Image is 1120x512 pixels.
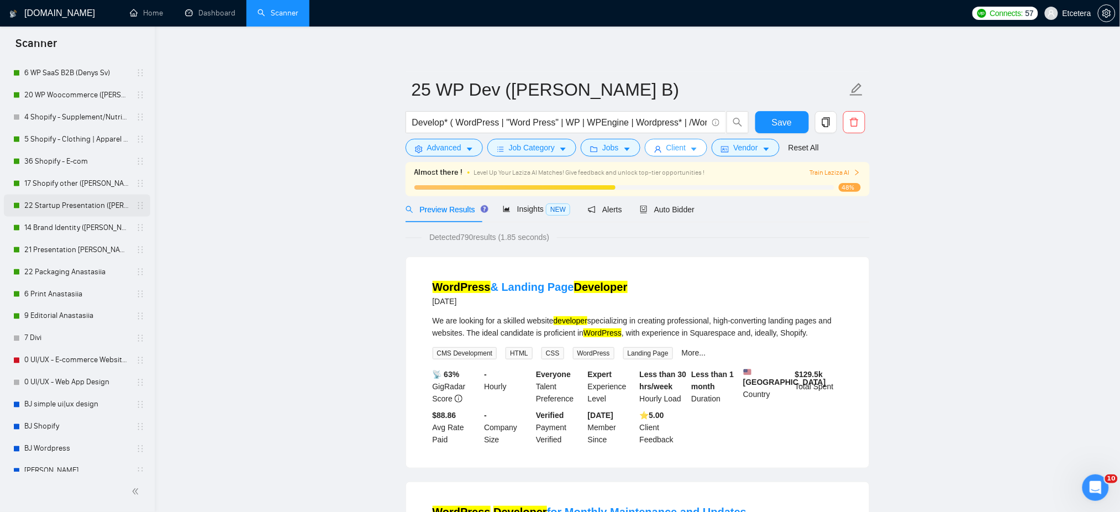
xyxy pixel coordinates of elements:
[136,422,145,431] span: holder
[136,378,145,387] span: holder
[586,409,638,446] div: Member Since
[755,111,809,133] button: Save
[24,394,129,416] a: BJ simple ui|ux design
[474,169,705,176] span: Level Up Your Laziza AI Matches! Give feedback and unlock top-tier opportunities !
[583,328,622,337] mark: WordPress
[741,368,793,405] div: Country
[640,370,687,391] b: Less than 30 hrs/week
[638,409,690,446] div: Client Feedback
[534,368,586,405] div: Talent Preference
[484,370,487,379] b: -
[809,168,860,178] button: Train Laziza AI
[712,119,719,126] span: info-circle
[1098,9,1115,18] span: setting
[588,370,612,379] b: Expert
[623,347,673,359] span: Landing Page
[839,183,861,192] span: 48%
[136,179,145,188] span: holder
[136,91,145,100] span: holder
[482,368,534,405] div: Hourly
[24,372,129,394] a: 0 UI/UX - Web App Design
[536,411,564,420] b: Verified
[654,145,662,153] span: user
[414,166,463,179] span: Almost there !
[24,173,129,195] a: 17 Shopify other ([PERSON_NAME])
[541,347,564,359] span: CSS
[763,145,770,153] span: caret-down
[466,145,474,153] span: caret-down
[844,117,865,127] span: delete
[772,116,792,129] span: Save
[1082,474,1109,501] iframe: Intercom live chat
[24,239,129,261] a: 21 Presentation [PERSON_NAME]
[136,334,145,343] span: holder
[815,111,837,133] button: copy
[422,231,557,243] span: Detected 790 results (1.85 seconds)
[430,368,482,405] div: GigRadar Score
[415,145,423,153] span: setting
[574,281,628,293] mark: Developer
[640,205,695,214] span: Auto Bidder
[406,206,413,213] span: search
[645,139,708,156] button: userClientcaret-down
[433,411,456,420] b: $88.86
[257,8,298,18] a: searchScanner
[136,69,145,77] span: holder
[795,370,823,379] b: $ 129.5k
[546,203,570,216] span: NEW
[640,411,664,420] b: ⭐️ 5.00
[536,370,571,379] b: Everyone
[24,150,129,173] a: 36 Shopify - E-com
[24,305,129,327] a: 9 Editorial Anastasiia
[433,281,628,293] a: WordPress& Landing PageDeveloper
[136,223,145,232] span: holder
[581,139,640,156] button: folderJobscaret-down
[554,316,588,325] mark: developer
[1026,7,1034,19] span: 57
[24,217,129,239] a: 14 Brand Identity ([PERSON_NAME])
[588,205,622,214] span: Alerts
[816,117,837,127] span: copy
[433,370,460,379] b: 📡 63%
[1048,9,1055,17] span: user
[136,135,145,144] span: holder
[185,8,235,18] a: dashboardDashboard
[136,400,145,409] span: holder
[497,145,504,153] span: bars
[690,145,698,153] span: caret-down
[136,467,145,476] span: holder
[24,128,129,150] a: 5 Shopify - Clothing | Apparel Website
[136,201,145,210] span: holder
[433,315,843,339] div: We are looking for a skilled website specializing in creating professional, high-converting landi...
[727,117,748,127] span: search
[24,460,129,482] a: [PERSON_NAME]
[412,116,707,129] input: Search Freelance Jobs...
[24,416,129,438] a: BJ Shopify
[588,411,613,420] b: [DATE]
[588,206,596,213] span: notification
[406,205,485,214] span: Preview Results
[24,106,129,128] a: 4 Shopify - Supplement/Nutrition/Food Website
[788,142,819,154] a: Reset All
[744,368,751,376] img: 🇺🇸
[503,205,570,213] span: Insights
[793,368,845,405] div: Total Spent
[412,76,847,103] input: Scanner name...
[24,283,129,305] a: 6 Print Anastasiia
[586,368,638,405] div: Experience Level
[990,7,1023,19] span: Connects:
[130,8,163,18] a: homeHome
[482,409,534,446] div: Company Size
[733,142,758,154] span: Vendor
[689,368,741,405] div: Duration
[487,139,576,156] button: barsJob Categorycaret-down
[623,145,631,153] span: caret-down
[484,411,487,420] b: -
[640,206,648,213] span: robot
[136,113,145,122] span: holder
[136,312,145,321] span: holder
[721,145,729,153] span: idcard
[136,157,145,166] span: holder
[136,268,145,276] span: holder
